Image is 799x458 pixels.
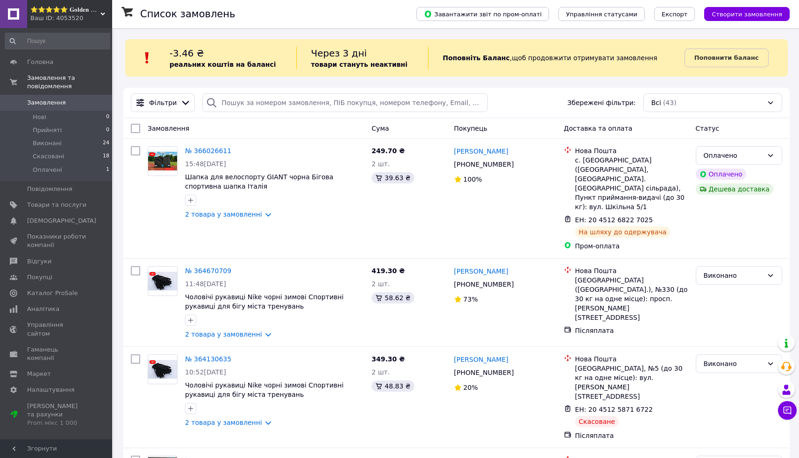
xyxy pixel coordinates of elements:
a: № 364670709 [185,267,231,275]
span: 100% [464,176,482,183]
div: Виконано [704,359,763,369]
span: 20% [464,384,478,391]
span: Збережені фільтри: [567,98,635,107]
div: Пром-оплата [575,241,688,251]
span: Прийняті [33,126,62,134]
a: [PERSON_NAME] [454,147,508,156]
span: Покупець [454,125,487,132]
button: Експорт [654,7,695,21]
a: Чоловічі рукавиці Nike чорні зимові Спортивні рукавиці для бігу міста тренувань [185,293,343,310]
div: Оплачено [704,150,763,161]
span: Головна [27,58,53,66]
a: Фото товару [148,146,178,176]
span: 18 [103,152,109,161]
div: Скасоване [575,416,619,427]
span: 11:48[DATE] [185,280,226,288]
span: 349.30 ₴ [371,355,405,363]
div: Ваш ID: 4053520 [30,14,112,22]
a: Чоловічі рукавиці Nike чорні зимові Спортивні рукавиці для бігу міста тренувань [185,381,343,398]
a: Фото товару [148,266,178,296]
span: Відгуки [27,257,51,266]
span: Скасовані [33,152,64,161]
a: 2 товара у замовленні [185,419,262,426]
span: 0 [106,126,109,134]
input: Пошук за номером замовлення, ПІБ покупця, номером телефону, Email, номером накладної [202,93,488,112]
button: Чат з покупцем [778,401,797,420]
span: Управління статусами [566,11,637,18]
span: Виконані [33,139,62,148]
a: Створити замовлення [695,10,790,17]
span: Статус [696,125,720,132]
span: 2 шт. [371,160,390,168]
button: Управління статусами [558,7,645,21]
div: Післяплата [575,326,688,335]
span: 2 шт. [371,280,390,288]
div: с. [GEOGRAPHIC_DATA] ([GEOGRAPHIC_DATA], [GEOGRAPHIC_DATA]. [GEOGRAPHIC_DATA] сільрада), Пункт пр... [575,155,688,211]
b: товари стануть неактивні [311,61,407,68]
a: [PERSON_NAME] [454,267,508,276]
img: Фото товару [148,152,177,170]
span: Фільтри [149,98,177,107]
input: Пошук [5,33,110,49]
span: Експорт [662,11,688,18]
a: № 366026611 [185,147,231,155]
span: Покупці [27,273,52,282]
span: Замовлення [148,125,189,132]
div: [PHONE_NUMBER] [452,366,516,379]
span: Доставка та оплата [564,125,633,132]
b: реальних коштів на балансі [170,61,276,68]
span: Маркет [27,370,51,378]
span: Показники роботи компанії [27,233,86,249]
b: Поповнити баланс [694,54,759,61]
span: Управління сайтом [27,321,86,338]
span: Товари та послуги [27,201,86,209]
span: Cума [371,125,389,132]
span: Оплачені [33,166,62,174]
span: 419.30 ₴ [371,267,405,275]
span: Аналітика [27,305,59,313]
span: 1 [106,166,109,174]
span: Всі [651,98,661,107]
a: № 364130635 [185,355,231,363]
span: Гаманець компанії [27,345,86,362]
div: [GEOGRAPHIC_DATA] ([GEOGRAPHIC_DATA].), №330 (до 30 кг на одне місце): просп. [PERSON_NAME][STREE... [575,275,688,322]
span: ⭐️⭐️⭐️⭐️⭐️ 𝐆𝐨𝐥𝐝𝐞𝐧 𝐌𝐚𝐫𝐤𝐞𝐭 [30,6,100,14]
img: Фото товару [148,272,177,290]
button: Створити замовлення [704,7,790,21]
span: Створити замовлення [712,11,782,18]
h1: Список замовлень [140,8,235,20]
span: Налаштування [27,386,75,394]
span: 2 шт. [371,368,390,376]
div: Дешева доставка [696,183,773,195]
span: -3.46 ₴ [170,48,204,59]
div: [PHONE_NUMBER] [452,278,516,291]
a: Шапка для велоспорту GIANT чорна Бігова спортивна шапка Італія [185,173,333,190]
span: [DEMOGRAPHIC_DATA] [27,217,96,225]
div: Оплачено [696,169,746,180]
span: [PERSON_NAME] та рахунки [27,402,86,428]
div: [PHONE_NUMBER] [452,158,516,171]
img: :exclamation: [140,51,154,65]
span: Через 3 дні [311,48,367,59]
span: 10:52[DATE] [185,368,226,376]
a: [PERSON_NAME] [454,355,508,364]
div: Виконано [704,270,763,281]
div: [GEOGRAPHIC_DATA], №5 (до 30 кг на одне місце): вул. [PERSON_NAME][STREET_ADDRESS] [575,364,688,401]
div: Нова Пошта [575,266,688,275]
span: ЕН: 20 4512 5871 6722 [575,406,653,413]
span: 249.70 ₴ [371,147,405,155]
span: 24 [103,139,109,148]
span: Повідомлення [27,185,72,193]
button: Завантажити звіт по пром-оплаті [416,7,549,21]
b: Поповніть Баланс [442,54,510,62]
img: Фото товару [148,360,177,379]
span: ЕН: 20 4512 6822 7025 [575,216,653,224]
div: 58.62 ₴ [371,292,414,303]
span: Замовлення [27,99,66,107]
div: 39.63 ₴ [371,172,414,183]
a: 2 товара у замовленні [185,211,262,218]
div: Prom мікс 1 000 [27,419,86,427]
